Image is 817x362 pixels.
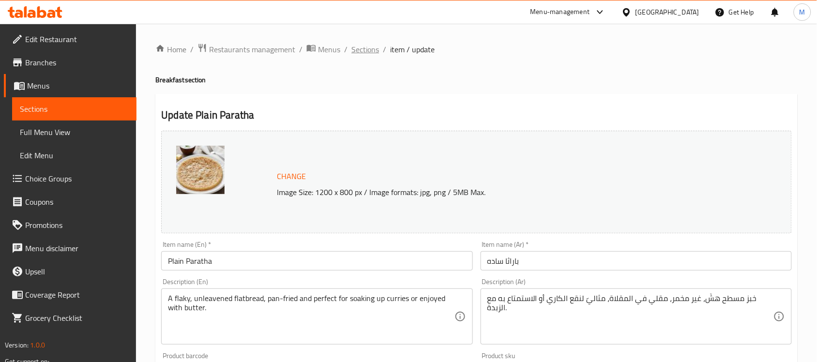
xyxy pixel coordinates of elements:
span: Menus [27,80,129,91]
nav: breadcrumb [155,43,798,56]
span: Coupons [25,196,129,208]
a: Restaurants management [197,43,295,56]
span: Full Menu View [20,126,129,138]
span: Edit Menu [20,150,129,161]
a: Home [155,44,186,55]
a: Branches [4,51,136,74]
a: Menu disclaimer [4,237,136,260]
a: Sections [351,44,379,55]
button: Change [273,166,310,186]
a: Grocery Checklist [4,306,136,330]
span: Menu disclaimer [25,242,129,254]
span: Promotions [25,219,129,231]
span: Sections [20,103,129,115]
a: Sections [12,97,136,121]
a: Edit Menu [12,144,136,167]
li: / [383,44,386,55]
span: 1.0.0 [30,339,45,351]
img: PLAIN_PARATHA638940694261933737.jpg [176,146,225,194]
a: Upsell [4,260,136,283]
p: Image Size: 1200 x 800 px / Image formats: jpg, png / 5MB Max. [273,186,723,198]
a: Menus [4,74,136,97]
span: Choice Groups [25,173,129,184]
span: Menus [318,44,340,55]
input: Enter name Ar [481,251,792,271]
a: Coupons [4,190,136,213]
h4: Breakfast section [155,75,798,85]
textarea: خبز مسطح هشّ، غير مخمر، مقلي في المقلاة، مثاليّ لنقع الكاري أو الاستمتاع به مع الزبدة. [487,294,773,340]
textarea: A flaky, unleavened flatbread, pan-fried and perfect for soaking up curries or enjoyed with butter. [168,294,454,340]
span: item / update [390,44,435,55]
a: Full Menu View [12,121,136,144]
span: Upsell [25,266,129,277]
span: Branches [25,57,129,68]
a: Promotions [4,213,136,237]
span: Restaurants management [209,44,295,55]
span: M [800,7,805,17]
span: Grocery Checklist [25,312,129,324]
a: Menus [306,43,340,56]
span: Coverage Report [25,289,129,301]
input: Enter name En [161,251,472,271]
div: [GEOGRAPHIC_DATA] [635,7,699,17]
li: / [190,44,194,55]
span: Edit Restaurant [25,33,129,45]
h2: Update Plain Paratha [161,108,792,122]
a: Edit Restaurant [4,28,136,51]
li: / [299,44,303,55]
li: / [344,44,348,55]
span: Version: [5,339,29,351]
a: Coverage Report [4,283,136,306]
span: Change [277,169,306,183]
a: Choice Groups [4,167,136,190]
div: Menu-management [530,6,590,18]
